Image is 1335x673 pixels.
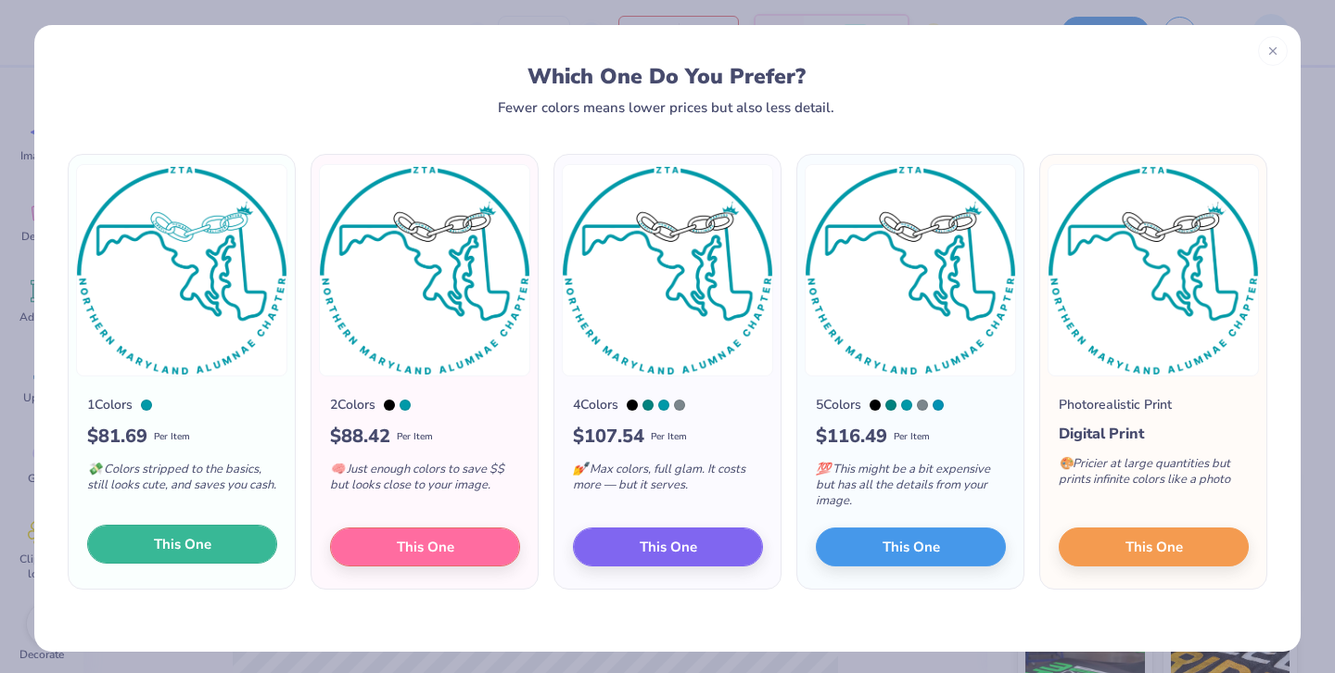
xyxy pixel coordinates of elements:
div: Digital Print [1059,423,1249,445]
span: This One [397,537,454,558]
img: 2 color option [319,164,530,376]
div: 7717 C [885,400,896,411]
div: This might be a bit expensive but has all the details from your image. [816,451,1006,527]
div: 2 Colors [330,395,375,414]
div: 430 C [674,400,685,411]
button: This One [1059,527,1249,566]
span: This One [1125,537,1183,558]
img: 1 color option [76,164,287,376]
span: 💸 [87,461,102,477]
div: Colors stripped to the basics, still looks cute, and saves you cash. [87,451,277,512]
span: $ 116.49 [816,423,887,451]
span: 💅 [573,461,588,477]
span: Per Item [651,430,687,444]
span: Per Item [154,430,190,444]
div: 632 C [933,400,944,411]
img: Photorealistic preview [1048,164,1259,376]
span: 💯 [816,461,831,477]
span: 🎨 [1059,455,1074,472]
div: Black [870,400,881,411]
img: 4 color option [562,164,773,376]
img: 5 color option [805,164,1016,376]
button: This One [816,527,1006,566]
span: 🧠 [330,461,345,477]
div: Pricier at large quantities but prints infinite colors like a photo [1059,445,1249,506]
span: This One [640,537,697,558]
div: 320 C [901,400,912,411]
div: 4 Colors [573,395,618,414]
div: Fewer colors means lower prices but also less detail. [498,100,834,115]
div: Which One Do You Prefer? [85,64,1249,89]
div: 320 C [141,400,152,411]
span: Per Item [397,430,433,444]
div: Max colors, full glam. It costs more — but it serves. [573,451,763,512]
span: $ 88.42 [330,423,390,451]
div: 5 Colors [816,395,861,414]
span: Per Item [894,430,930,444]
button: This One [87,525,277,564]
div: Black [384,400,395,411]
div: 1 Colors [87,395,133,414]
div: Photorealistic Print [1059,395,1172,414]
span: $ 107.54 [573,423,644,451]
div: 320 C [400,400,411,411]
button: This One [573,527,763,566]
button: This One [330,527,520,566]
span: This One [883,537,940,558]
div: Just enough colors to save $$ but looks close to your image. [330,451,520,512]
div: 7717 C [642,400,654,411]
div: 430 C [917,400,928,411]
span: $ 81.69 [87,423,147,451]
div: 320 C [658,400,669,411]
span: This One [154,534,211,555]
div: Black [627,400,638,411]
